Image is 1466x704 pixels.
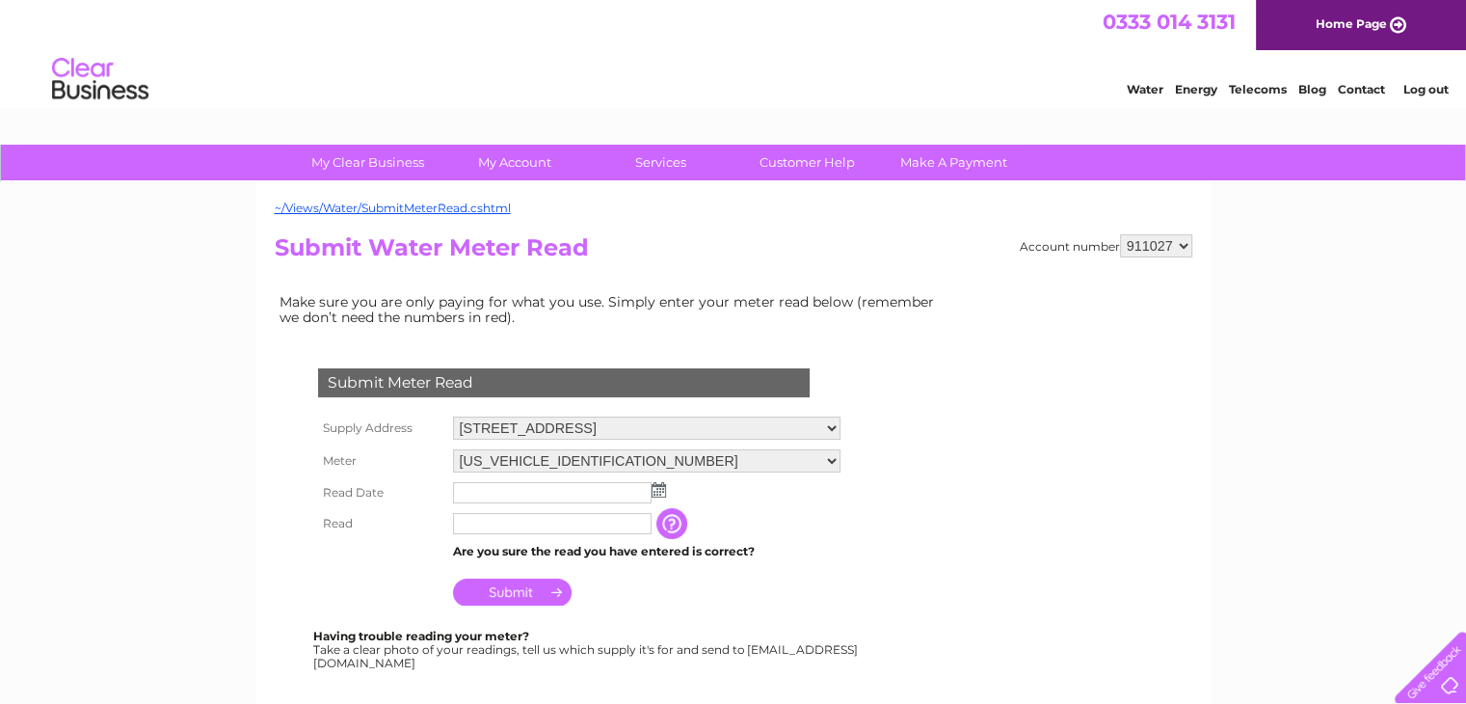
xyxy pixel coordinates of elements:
h2: Submit Water Meter Read [275,234,1192,271]
th: Read [313,508,448,539]
a: Services [581,145,740,180]
th: Supply Address [313,412,448,445]
a: Customer Help [728,145,887,180]
div: Clear Business is a trading name of Verastar Limited (registered in [GEOGRAPHIC_DATA] No. 3667643... [279,11,1189,94]
a: Energy [1175,82,1217,96]
a: Contact [1338,82,1385,96]
a: 0333 014 3131 [1103,10,1236,34]
a: My Account [435,145,594,180]
td: Make sure you are only paying for what you use. Simply enter your meter read below (remember we d... [275,289,949,330]
a: Telecoms [1229,82,1287,96]
a: Blog [1298,82,1326,96]
div: Submit Meter Read [318,368,810,397]
td: Are you sure the read you have entered is correct? [448,539,845,564]
a: Water [1127,82,1163,96]
th: Read Date [313,477,448,508]
a: My Clear Business [288,145,447,180]
div: Account number [1020,234,1192,257]
a: Log out [1402,82,1448,96]
b: Having trouble reading your meter? [313,629,529,643]
input: Submit [453,579,572,606]
img: logo.png [51,50,149,109]
a: ~/Views/Water/SubmitMeterRead.cshtml [275,201,511,215]
div: Take a clear photo of your readings, tell us which supply it's for and send to [EMAIL_ADDRESS][DO... [313,630,861,669]
a: Make A Payment [874,145,1033,180]
input: Information [656,508,691,539]
img: ... [652,482,666,498]
th: Meter [313,445,448,477]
